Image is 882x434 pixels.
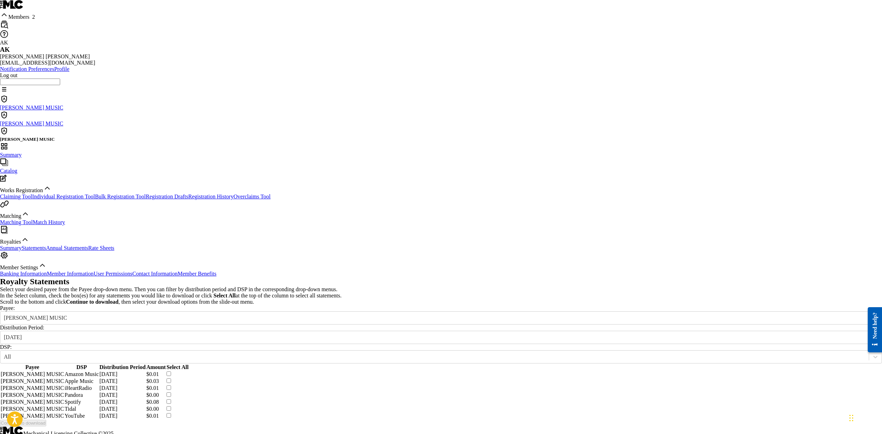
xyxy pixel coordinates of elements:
[1,392,64,398] td: [PERSON_NAME] MUSIC
[65,413,99,419] td: YouTube
[99,385,146,391] td: [DATE]
[94,271,132,277] a: User Permissions
[88,245,114,251] a: Rate Sheets
[847,401,882,434] iframe: Chat Widget
[65,364,99,370] th: DSP
[65,378,99,384] td: Apple Music
[1,406,64,412] td: [PERSON_NAME] MUSIC
[33,219,65,225] a: Match History
[95,194,146,199] a: Bulk Registration Tool
[4,334,865,341] div: [DATE]
[99,392,146,398] td: [DATE]
[146,378,166,384] p: $0.03
[146,364,166,370] th: Amount
[99,399,146,405] td: [DATE]
[146,385,166,391] p: $0.01
[22,245,46,251] a: Statements
[234,194,271,199] a: Overclaims Tool
[65,406,99,412] td: Tidal
[146,413,166,419] p: $0.01
[46,245,88,251] a: Annual Statements
[1,385,64,391] td: [PERSON_NAME] MUSIC
[21,235,29,244] img: expand
[32,194,95,199] a: Individual Registration Tool
[43,184,51,192] img: expand
[99,364,146,370] th: Distribution Period
[146,371,166,377] p: $0.01
[8,14,35,20] span: Members
[146,406,166,412] p: $0.00
[38,261,47,269] img: expand
[99,406,146,412] td: [DATE]
[213,293,236,298] strong: Select All
[66,299,119,305] strong: Continue to download
[1,371,64,377] td: [PERSON_NAME] MUSIC
[21,210,30,218] img: expand
[65,371,99,377] td: Amazon Music
[146,392,166,398] p: $0.00
[4,315,865,321] div: [PERSON_NAME] MUSIC
[47,271,94,277] a: Member Information
[146,194,188,199] a: Registration Drafts
[99,413,146,419] td: [DATE]
[146,399,166,405] p: $0.08
[99,371,146,377] td: [DATE]
[65,392,99,398] td: Pandora
[188,194,234,199] a: Registration History
[849,408,853,428] div: Drag
[167,364,189,370] th: Select All
[1,378,64,384] td: [PERSON_NAME] MUSIC
[65,399,99,405] td: Spotify
[863,301,882,359] iframe: Resource Center
[1,413,64,419] td: [PERSON_NAME] MUSIC
[54,66,70,72] a: Profile
[4,354,865,360] div: All
[65,385,99,391] td: iHeartRadio
[1,399,64,405] td: [PERSON_NAME] MUSIC
[1,364,64,370] th: Payee
[178,271,217,277] a: Member Benefits
[32,14,35,20] span: 2
[132,271,178,277] a: Contact Information
[99,378,146,384] td: [DATE]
